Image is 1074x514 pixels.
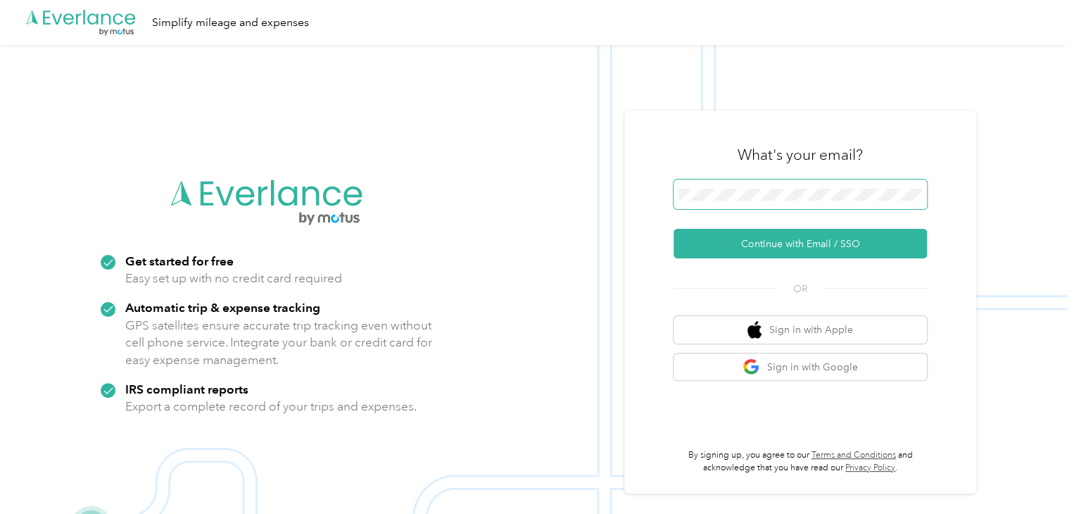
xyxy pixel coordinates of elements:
[845,463,895,473] a: Privacy Policy
[811,450,896,460] a: Terms and Conditions
[125,317,433,369] p: GPS satellites ensure accurate trip tracking even without cell phone service. Integrate your bank...
[125,253,234,268] strong: Get started for free
[125,382,248,396] strong: IRS compliant reports
[674,229,927,258] button: Continue with Email / SSO
[152,14,309,32] div: Simplify mileage and expenses
[743,358,760,376] img: google logo
[674,449,927,474] p: By signing up, you agree to our and acknowledge that you have read our .
[738,145,863,165] h3: What's your email?
[674,353,927,381] button: google logoSign in with Google
[125,398,417,415] p: Export a complete record of your trips and expenses.
[674,316,927,344] button: apple logoSign in with Apple
[125,270,342,287] p: Easy set up with no credit card required
[125,300,320,315] strong: Automatic trip & expense tracking
[747,321,762,339] img: apple logo
[776,282,825,296] span: OR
